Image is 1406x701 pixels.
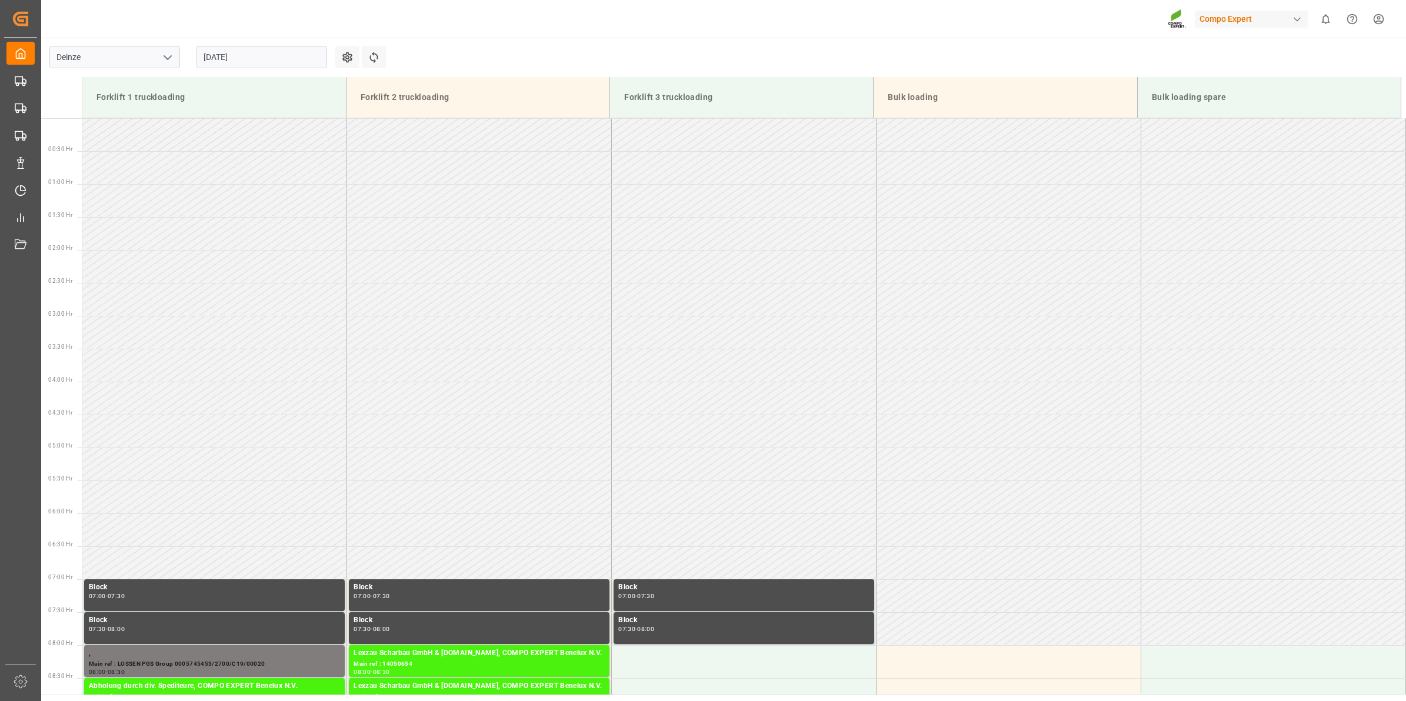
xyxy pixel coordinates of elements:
div: - [635,593,637,599]
div: 07:30 [618,626,635,632]
div: Forklift 1 truckloading [92,86,336,108]
span: 08:00 Hr [48,640,72,646]
div: - [106,593,108,599]
span: 00:30 Hr [48,146,72,152]
span: 04:00 Hr [48,376,72,383]
div: 08:30 [373,669,390,675]
input: DD.MM.YYYY [196,46,327,68]
div: Block [618,582,869,593]
div: 08:00 [373,626,390,632]
div: Main ref : LOSSEN PGS Group 0005745453/2700/C19/00020 [89,659,340,669]
div: Bulk loading spare [1147,86,1391,108]
span: 06:30 Hr [48,541,72,548]
div: Bulk loading [883,86,1127,108]
div: , [89,647,340,659]
span: 01:00 Hr [48,179,72,185]
img: Screenshot%202023-09-29%20at%2010.02.21.png_1712312052.png [1168,9,1187,29]
span: 08:30 Hr [48,673,72,679]
div: - [106,626,108,632]
div: 08:00 [89,669,106,675]
input: Type to search/select [49,46,180,68]
span: 05:00 Hr [48,442,72,449]
div: 07:30 [637,593,654,599]
div: - [635,626,637,632]
button: open menu [158,48,176,66]
span: 02:00 Hr [48,245,72,251]
div: Abholung durch div. Spediteure, COMPO EXPERT Benelux N.V. [89,680,340,692]
span: 01:30 Hr [48,212,72,218]
span: 07:00 Hr [48,574,72,580]
div: 08:00 [108,626,125,632]
span: 04:30 Hr [48,409,72,416]
div: Compo Expert [1195,11,1308,28]
span: 03:30 Hr [48,343,72,350]
div: - [371,593,372,599]
div: Block [89,615,340,626]
span: 05:30 Hr [48,475,72,482]
span: 06:00 Hr [48,508,72,515]
div: Block [354,615,605,626]
span: 03:00 Hr [48,311,72,317]
div: 08:30 [108,669,125,675]
button: show 0 new notifications [1312,6,1339,32]
span: 02:30 Hr [48,278,72,284]
button: Help Center [1339,6,1365,32]
div: Block [618,615,869,626]
div: 07:30 [89,626,106,632]
div: 07:30 [373,593,390,599]
div: Forklift 3 truckloading [619,86,864,108]
div: 07:30 [354,626,371,632]
div: - [106,669,108,675]
span: 07:30 Hr [48,607,72,613]
div: 07:30 [108,593,125,599]
div: 07:00 [354,593,371,599]
div: 07:00 [89,593,106,599]
div: 07:00 [618,593,635,599]
button: Compo Expert [1195,8,1312,30]
div: 08:00 [637,626,654,632]
div: Main ref : 14050654 [354,659,605,669]
div: Lexzau Scharbau GmbH & [DOMAIN_NAME], COMPO EXPERT Benelux N.V. [354,647,605,659]
div: Block [354,582,605,593]
div: 08:00 [354,669,371,675]
div: Forklift 2 truckloading [356,86,600,108]
div: Block [89,582,340,593]
div: - [371,669,372,675]
div: - [371,626,372,632]
div: Lexzau Scharbau GmbH & [DOMAIN_NAME], COMPO EXPERT Benelux N.V. [354,680,605,692]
